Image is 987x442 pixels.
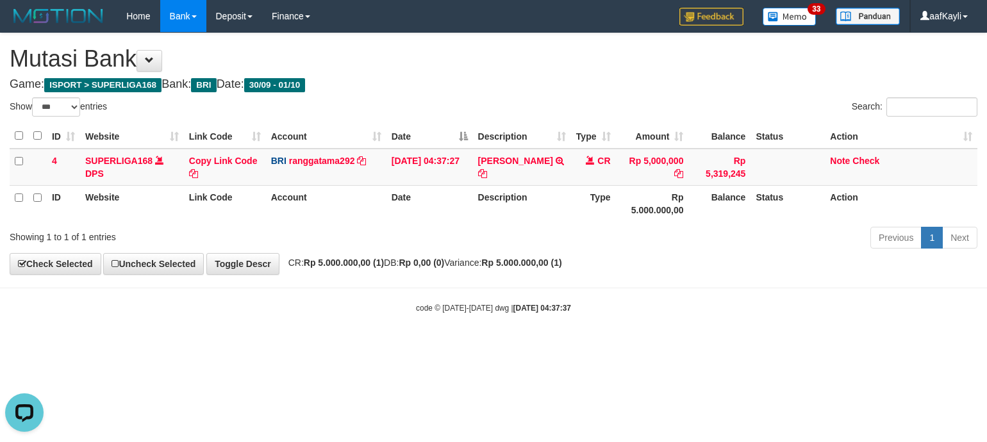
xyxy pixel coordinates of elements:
[244,78,306,92] span: 30/09 - 01/10
[473,124,571,149] th: Description: activate to sort column ascending
[289,156,355,166] a: ranggatama292
[825,124,977,149] th: Action: activate to sort column ascending
[5,5,44,44] button: Open LiveChat chat widget
[184,124,266,149] th: Link Code: activate to sort column ascending
[870,227,922,249] a: Previous
[282,258,562,268] span: CR: DB: Variance:
[830,156,850,166] a: Note
[10,97,107,117] label: Show entries
[808,3,825,15] span: 33
[679,8,743,26] img: Feedback.jpg
[80,185,184,222] th: Website
[47,124,80,149] th: ID: activate to sort column ascending
[688,124,751,149] th: Balance
[47,185,80,222] th: ID
[751,124,825,149] th: Status
[386,185,473,222] th: Date
[399,258,444,268] strong: Rp 0,00 (0)
[825,185,977,222] th: Action
[304,258,384,268] strong: Rp 5.000.000,00 (1)
[836,8,900,25] img: panduan.png
[921,227,943,249] a: 1
[271,156,286,166] span: BRI
[191,78,216,92] span: BRI
[571,124,616,149] th: Type: activate to sort column ascending
[616,149,689,186] td: Rp 5,000,000
[616,124,689,149] th: Amount: activate to sort column ascending
[10,253,101,275] a: Check Selected
[478,156,553,166] a: [PERSON_NAME]
[184,185,266,222] th: Link Code
[942,227,977,249] a: Next
[44,78,162,92] span: ISPORT > SUPERLIGA168
[80,149,184,186] td: DPS
[852,156,879,166] a: Check
[571,185,616,222] th: Type
[386,124,473,149] th: Date: activate to sort column descending
[10,46,977,72] h1: Mutasi Bank
[10,6,107,26] img: MOTION_logo.png
[751,185,825,222] th: Status
[189,156,258,179] a: Copy Link Code
[266,124,386,149] th: Account: activate to sort column ascending
[416,304,571,313] small: code © [DATE]-[DATE] dwg |
[478,168,487,179] a: Copy IRVANDI MAULA to clipboard
[85,156,153,166] a: SUPERLIGA168
[886,97,977,117] input: Search:
[674,168,683,179] a: Copy Rp 5,000,000 to clipboard
[32,97,80,117] select: Showentries
[688,149,751,186] td: Rp 5,319,245
[10,225,402,243] div: Showing 1 to 1 of 1 entries
[513,304,571,313] strong: [DATE] 04:37:37
[763,8,817,26] img: Button%20Memo.svg
[597,156,610,166] span: CR
[357,156,366,166] a: Copy ranggatama292 to clipboard
[52,156,57,166] span: 4
[103,253,204,275] a: Uncheck Selected
[386,149,473,186] td: [DATE] 04:37:27
[206,253,279,275] a: Toggle Descr
[473,185,571,222] th: Description
[852,97,977,117] label: Search:
[10,78,977,91] h4: Game: Bank: Date:
[80,124,184,149] th: Website: activate to sort column ascending
[481,258,561,268] strong: Rp 5.000.000,00 (1)
[616,185,689,222] th: Rp 5.000.000,00
[266,185,386,222] th: Account
[688,185,751,222] th: Balance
